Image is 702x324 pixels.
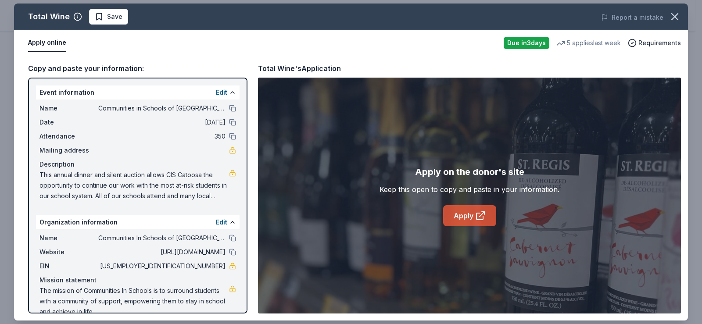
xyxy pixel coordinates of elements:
[39,117,98,128] span: Date
[216,87,227,98] button: Edit
[89,9,128,25] button: Save
[443,205,496,226] a: Apply
[39,247,98,257] span: Website
[39,103,98,114] span: Name
[36,215,240,229] div: Organization information
[39,233,98,243] span: Name
[39,261,98,271] span: EIN
[28,10,70,24] div: Total Wine
[28,34,66,52] button: Apply online
[216,217,227,228] button: Edit
[39,170,229,201] span: This annual dinner and silent auction allows CIS Catoosa the opportunity to continue our work wit...
[98,233,226,243] span: Communities In Schools of [GEOGRAPHIC_DATA]
[601,12,663,23] button: Report a mistake
[98,261,226,271] span: [US_EMPLOYER_IDENTIFICATION_NUMBER]
[380,184,559,195] div: Keep this open to copy and paste in your information.
[504,37,549,49] div: Due in 3 days
[98,103,226,114] span: Communities in Schools of [GEOGRAPHIC_DATA] Annual Dinner and Silent Auction
[98,247,226,257] span: [URL][DOMAIN_NAME]
[628,38,681,48] button: Requirements
[556,38,621,48] div: 5 applies last week
[39,159,236,170] div: Description
[39,285,229,317] span: The mission of Communities In Schools is to surround students with a community of support, empowe...
[98,117,226,128] span: [DATE]
[39,275,236,285] div: Mission statement
[39,145,98,156] span: Mailing address
[258,63,341,74] div: Total Wine's Application
[28,63,247,74] div: Copy and paste your information:
[39,131,98,142] span: Attendance
[36,85,240,100] div: Event information
[107,11,122,22] span: Save
[98,131,226,142] span: 350
[638,38,681,48] span: Requirements
[415,165,524,179] div: Apply on the donor's site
